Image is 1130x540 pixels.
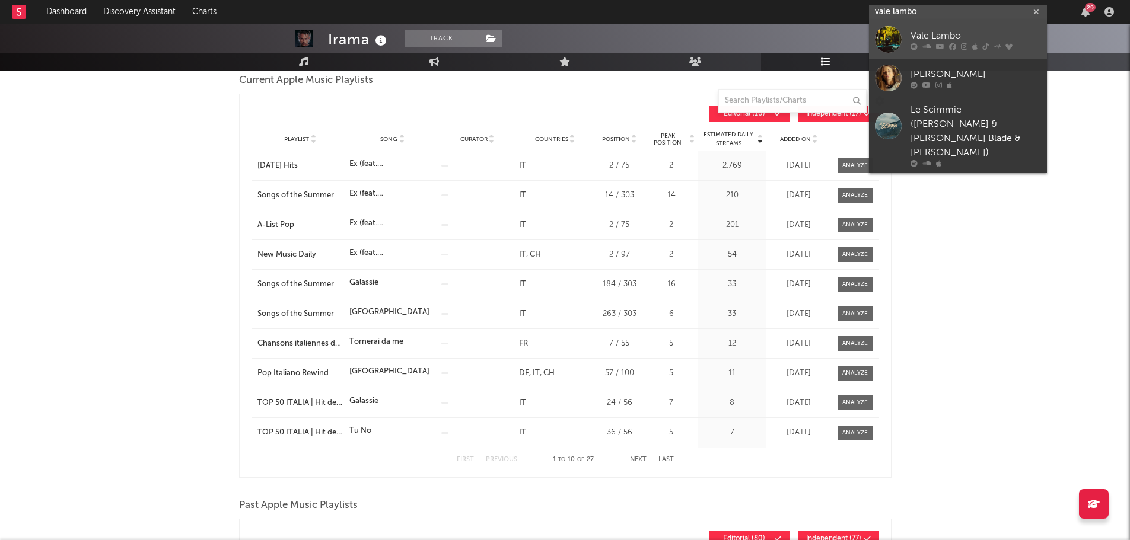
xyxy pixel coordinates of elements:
div: 263 / 303 [597,308,642,320]
div: 14 [648,190,695,202]
div: 36 / 56 [597,427,642,439]
a: Chansons italiennes de légende [257,338,343,350]
a: [PERSON_NAME] [869,59,1047,97]
a: TOP 50 ITALIA | Hit del Momento [257,427,343,439]
a: FR [519,340,528,347]
span: Independent ( 17 ) [806,110,861,117]
div: 7 [701,427,763,439]
a: IT [519,162,526,170]
a: IT [519,191,526,199]
span: Curator [460,136,488,143]
span: of [577,457,584,462]
a: Songs of the Summer [257,190,343,202]
div: Le Scimmie ([PERSON_NAME] & [PERSON_NAME] Blade & [PERSON_NAME]) [911,103,1041,160]
div: [DATE] [769,190,829,202]
a: Pop Italiano Rewind [257,368,343,379]
div: 7 / 55 [597,338,642,350]
button: Next [630,456,647,463]
div: [PERSON_NAME] [911,67,1041,81]
div: 12 [701,338,763,350]
div: 5 [648,338,695,350]
div: [DATE] [769,368,829,379]
div: Ex (feat. [PERSON_NAME]) [349,218,435,229]
button: 29 [1081,7,1090,17]
input: Search Playlists/Charts [718,89,867,113]
div: Tu No [349,425,371,437]
button: Last [658,456,674,463]
span: Peak Position [648,132,688,146]
a: IT [519,429,526,436]
div: 2.769 [701,160,763,172]
div: Ex (feat. [PERSON_NAME]) [349,247,435,259]
div: [DATE] [769,160,829,172]
div: 201 [701,219,763,231]
div: 2 / 75 [597,219,642,231]
a: New Music Daily [257,249,343,261]
a: IT [519,221,526,229]
a: Le Scimmie ([PERSON_NAME] & [PERSON_NAME] Blade & [PERSON_NAME]) [869,97,1047,173]
div: 2 / 75 [597,160,642,172]
a: CH [526,251,541,258]
div: Galassie [349,395,378,407]
div: 33 [701,279,763,290]
a: Songs of the Summer [257,279,343,290]
button: Track [405,30,479,47]
div: 33 [701,308,763,320]
input: Search for artists [869,5,1047,20]
div: 16 [648,279,695,290]
a: [DATE] Hits [257,160,343,172]
div: 5 [648,368,695,379]
div: Ex (feat. [PERSON_NAME]) [349,158,435,170]
div: [DATE] [769,249,829,261]
div: Tornerai da me [349,336,403,348]
button: First [457,456,474,463]
a: TOP 50 ITALIA | Hit del Momento [257,397,343,409]
div: [DATE] [769,308,829,320]
div: Irama [328,30,390,49]
div: 210 [701,190,763,202]
div: 2 [648,160,695,172]
div: [DATE] [769,397,829,409]
span: to [558,457,565,462]
a: IT [519,251,526,258]
div: 14 / 303 [597,190,642,202]
div: 6 [648,308,695,320]
a: CH [540,369,555,377]
a: IT [519,310,526,318]
div: [DATE] [769,427,829,439]
a: A-List Pop [257,219,343,231]
span: Playlist [284,136,309,143]
a: IT [519,399,526,407]
span: Current Apple Music Playlists [239,74,373,88]
div: 1 10 27 [541,453,606,467]
div: 29 [1085,3,1096,12]
span: Position [602,136,630,143]
div: 54 [701,249,763,261]
span: Past Apple Music Playlists [239,499,358,513]
div: 7 [648,397,695,409]
button: Previous [486,456,517,463]
div: 2 [648,249,695,261]
div: 2 [648,219,695,231]
span: Editorial ( 10 ) [717,110,772,117]
div: Galassie [349,277,378,289]
span: Countries [535,136,568,143]
div: [GEOGRAPHIC_DATA] [349,366,429,378]
button: Independent(17) [798,106,879,122]
a: Songs of the Summer [257,308,343,320]
span: Estimated Daily Streams [701,130,756,148]
div: [DATE] [769,219,829,231]
button: Editorial(10) [709,106,790,122]
div: 184 / 303 [597,279,642,290]
div: 5 [648,427,695,439]
div: Vale Lambo [911,28,1041,43]
span: Song [380,136,397,143]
